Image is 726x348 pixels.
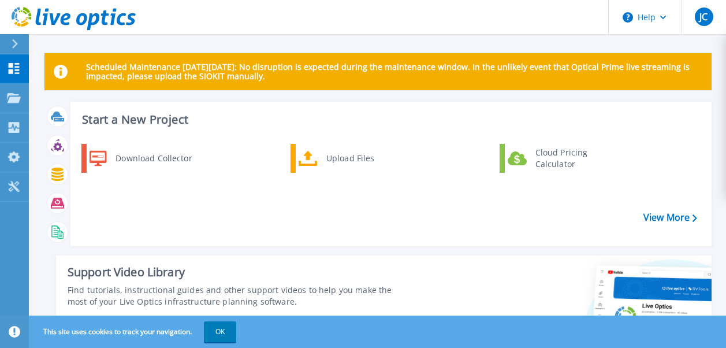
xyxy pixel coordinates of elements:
[530,147,615,170] div: Cloud Pricing Calculator
[81,144,200,173] a: Download Collector
[643,212,697,223] a: View More
[68,284,408,308] div: Find tutorials, instructional guides and other support videos to help you make the most of your L...
[699,12,708,21] span: JC
[82,113,697,126] h3: Start a New Project
[32,321,236,342] span: This site uses cookies to track your navigation.
[86,62,702,81] p: Scheduled Maintenance [DATE][DATE]: No disruption is expected during the maintenance window. In t...
[110,147,197,170] div: Download Collector
[321,147,406,170] div: Upload Files
[204,321,236,342] button: OK
[68,265,408,280] div: Support Video Library
[291,144,409,173] a: Upload Files
[500,144,618,173] a: Cloud Pricing Calculator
